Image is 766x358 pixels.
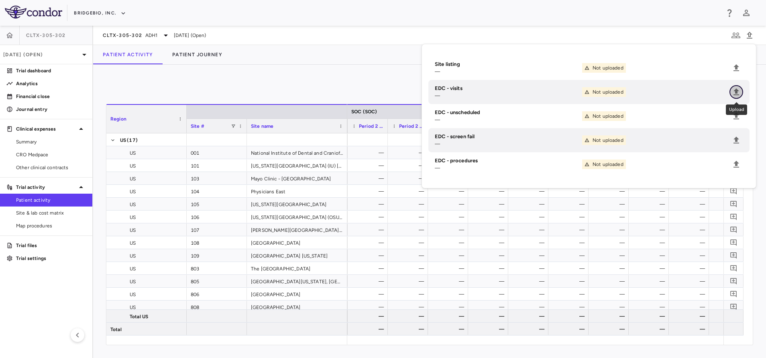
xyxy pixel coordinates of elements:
span: Upload [729,85,743,99]
div: — [395,185,424,198]
span: US [130,172,136,185]
div: — [515,310,544,323]
div: — [395,159,424,172]
div: — [676,236,705,249]
div: — [636,275,665,288]
div: Mayo Clinic - [GEOGRAPHIC_DATA] [247,172,347,184]
p: Journal entry [16,106,86,113]
div: — [676,262,705,275]
div: — [515,223,544,236]
div: — [395,262,424,275]
div: Upload [726,104,747,115]
span: Period 2 - D38 (Period 2 - Week 6 (Day 38)) [359,123,384,129]
div: — [435,323,464,335]
p: [DATE] (Open) [3,51,79,58]
div: — [636,301,665,313]
span: Upload [729,61,743,75]
div: — [596,223,625,236]
div: — [676,301,705,313]
div: 805 [187,275,247,287]
div: — [596,198,625,211]
div: National Institute of Dental and Craniofacial Research [247,146,347,159]
button: Add comment [728,198,739,209]
div: [GEOGRAPHIC_DATA][US_STATE], [GEOGRAPHIC_DATA] (UCSF) - [GEOGRAPHIC_DATA] - [GEOGRAPHIC_DATA] [247,275,347,287]
span: US [130,160,136,172]
span: CLTX-305-302 [26,32,65,39]
span: Period 2 - D52 (Period 2 - Week 8 (Day 52)) [399,123,424,129]
span: US [130,288,136,301]
svg: Add comment [730,213,737,221]
div: — [515,185,544,198]
button: Patient Activity [93,45,163,64]
div: — [716,185,745,198]
span: — [435,93,440,98]
div: — [515,198,544,211]
div: — [355,185,384,198]
button: Add comment [728,288,739,299]
div: — [515,323,544,335]
div: — [395,275,424,288]
button: Add comment [728,301,739,312]
svg: Add comment [730,187,737,195]
button: Add comment [728,211,739,222]
div: — [395,198,424,211]
span: CLTX-305-302 [103,32,142,39]
div: — [556,198,585,211]
div: — [515,301,544,313]
div: — [435,211,464,223]
div: — [475,301,504,313]
div: — [556,236,585,249]
h6: EDC - unscheduled [435,109,582,116]
div: — [676,310,705,323]
div: — [355,211,384,223]
div: — [475,249,504,262]
svg: Add comment [730,277,737,285]
svg: Add comment [730,290,737,298]
div: — [716,198,745,211]
div: [US_STATE][GEOGRAPHIC_DATA] [247,198,347,210]
div: — [716,211,745,223]
div: — [596,249,625,262]
div: [GEOGRAPHIC_DATA] [247,236,347,249]
div: — [395,146,424,159]
span: Site name [251,123,273,129]
div: — [556,310,585,323]
div: — [636,211,665,223]
div: — [435,198,464,211]
div: — [475,211,504,223]
span: Upload [729,158,743,171]
span: US [130,198,136,211]
svg: Add comment [730,252,737,259]
div: — [515,275,544,288]
div: 108 [187,236,247,249]
div: — [475,310,504,323]
div: — [556,185,585,198]
div: — [716,275,745,288]
div: 806 [187,288,247,300]
div: 107 [187,223,247,236]
div: — [636,310,665,323]
div: — [355,159,384,172]
div: — [556,288,585,301]
img: logo-full-SnFGN8VE.png [5,6,62,18]
div: — [475,323,504,335]
div: — [395,310,424,323]
span: Other clinical contracts [16,164,86,171]
div: — [435,310,464,323]
div: — [355,323,384,335]
div: The [GEOGRAPHIC_DATA] [247,262,347,274]
div: — [556,301,585,313]
div: — [355,223,384,236]
div: — [355,146,384,159]
p: Trial activity [16,184,76,191]
span: US [130,275,136,288]
div: — [556,275,585,288]
div: — [636,223,665,236]
span: Site & lab cost matrix [16,209,86,217]
div: — [556,211,585,223]
div: — [716,249,745,262]
div: 106 [187,211,247,223]
span: US [130,301,136,314]
span: US [130,147,136,160]
div: — [395,301,424,313]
